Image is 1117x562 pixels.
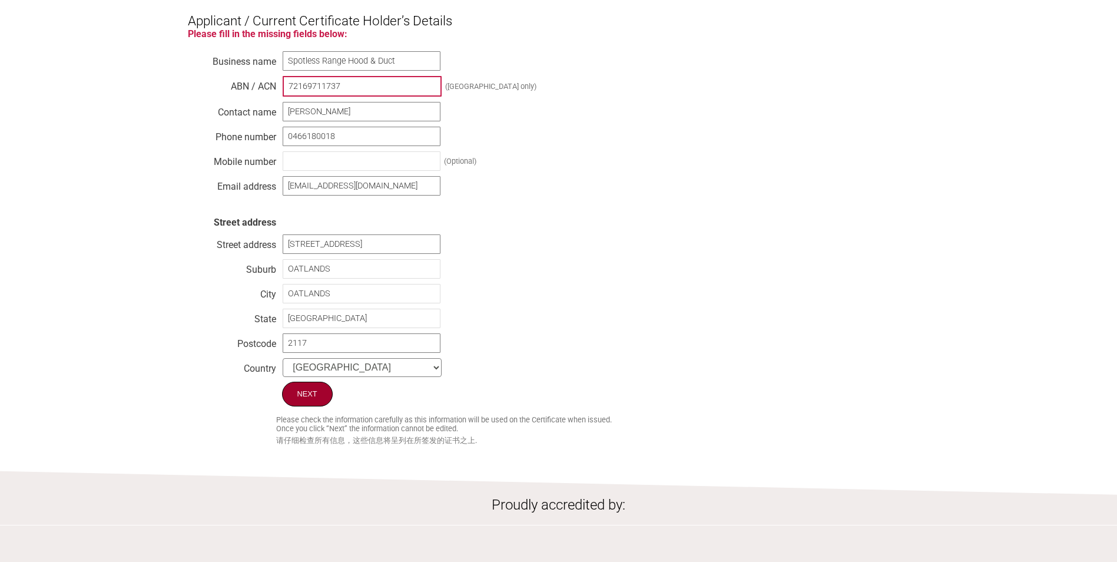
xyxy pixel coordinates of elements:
[188,178,276,190] div: Email address
[188,104,276,115] div: Contact name
[188,128,276,140] div: Phone number
[445,82,536,91] div: ([GEOGRAPHIC_DATA] only)
[188,153,276,165] div: Mobile number
[188,360,276,372] div: Country
[444,157,476,166] div: (Optional)
[188,53,276,65] div: Business name
[214,217,276,228] strong: Street address
[188,286,276,297] div: City
[188,78,276,90] div: ABN / ACN
[188,261,276,273] div: Suburb
[188,28,347,39] strong: Please fill in the missing fields below:
[276,436,930,446] small: 请仔细检查所有信息，这些信息将呈列在所签发的证书之上.
[188,335,276,347] div: Postcode
[188,310,276,322] div: State
[188,236,276,248] div: Street address
[276,415,930,433] small: Please check the information carefully as this information will be used on the Certificate when i...
[282,382,333,406] input: Next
